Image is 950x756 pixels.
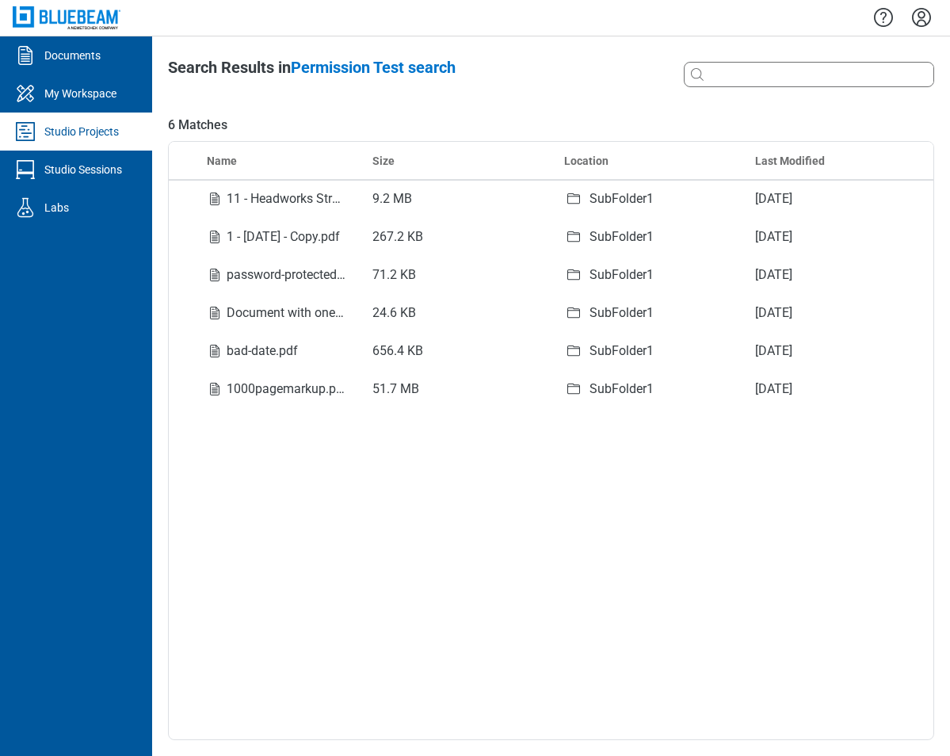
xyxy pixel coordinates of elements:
[44,86,116,101] div: My Workspace
[227,304,347,323] div: Document with onedrive markups.pdf
[589,342,654,361] div: SubFolder1
[44,48,101,63] div: Documents
[909,4,934,31] button: Settings
[360,370,551,408] td: 51.7 MB
[564,380,583,399] svg: folder-icon
[44,200,69,216] div: Labs
[13,43,38,68] svg: Documents
[168,56,456,78] div: Search Results in
[13,119,38,144] svg: Studio Projects
[227,342,298,361] div: bad-date.pdf
[742,256,933,294] td: [DATE]
[564,304,583,323] svg: folder-icon
[742,180,933,218] td: [DATE]
[205,227,224,246] svg: File-icon
[169,142,933,408] table: bb-data-table
[360,180,551,218] td: 9.2 MB
[742,218,933,256] td: [DATE]
[205,189,224,208] svg: File-icon
[205,380,224,399] svg: File-icon
[44,124,119,139] div: Studio Projects
[360,332,551,370] td: 656.4 KB
[227,189,347,208] div: 11 - Headworks Structural .pdf
[360,294,551,332] td: 24.6 KB
[564,342,583,361] svg: folder-icon
[13,6,120,29] img: Bluebeam, Inc.
[564,189,583,208] svg: folder-icon
[589,189,654,208] div: SubFolder1
[13,81,38,106] svg: My Workspace
[205,265,224,284] svg: File-icon
[205,342,224,361] svg: File-icon
[742,332,933,370] td: [DATE]
[205,304,224,323] svg: File-icon
[13,195,38,220] svg: Labs
[589,265,654,284] div: SubFolder1
[742,294,933,332] td: [DATE]
[227,227,340,246] div: 1 - [DATE] - Copy.pdf
[44,162,122,178] div: Studio Sessions
[13,157,38,182] svg: Studio Sessions
[742,370,933,408] td: [DATE]
[564,265,583,284] svg: folder-icon
[227,380,347,399] div: 1000pagemarkup.pdf
[360,218,551,256] td: 267.2 KB
[227,265,347,284] div: password-protected.pdf
[291,58,456,77] span: Permission Test search
[360,256,551,294] td: 71.2 KB
[168,116,934,135] span: 6 Matches
[589,380,654,399] div: SubFolder1
[564,227,583,246] svg: folder-icon
[589,304,654,323] div: SubFolder1
[589,227,654,246] div: SubFolder1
